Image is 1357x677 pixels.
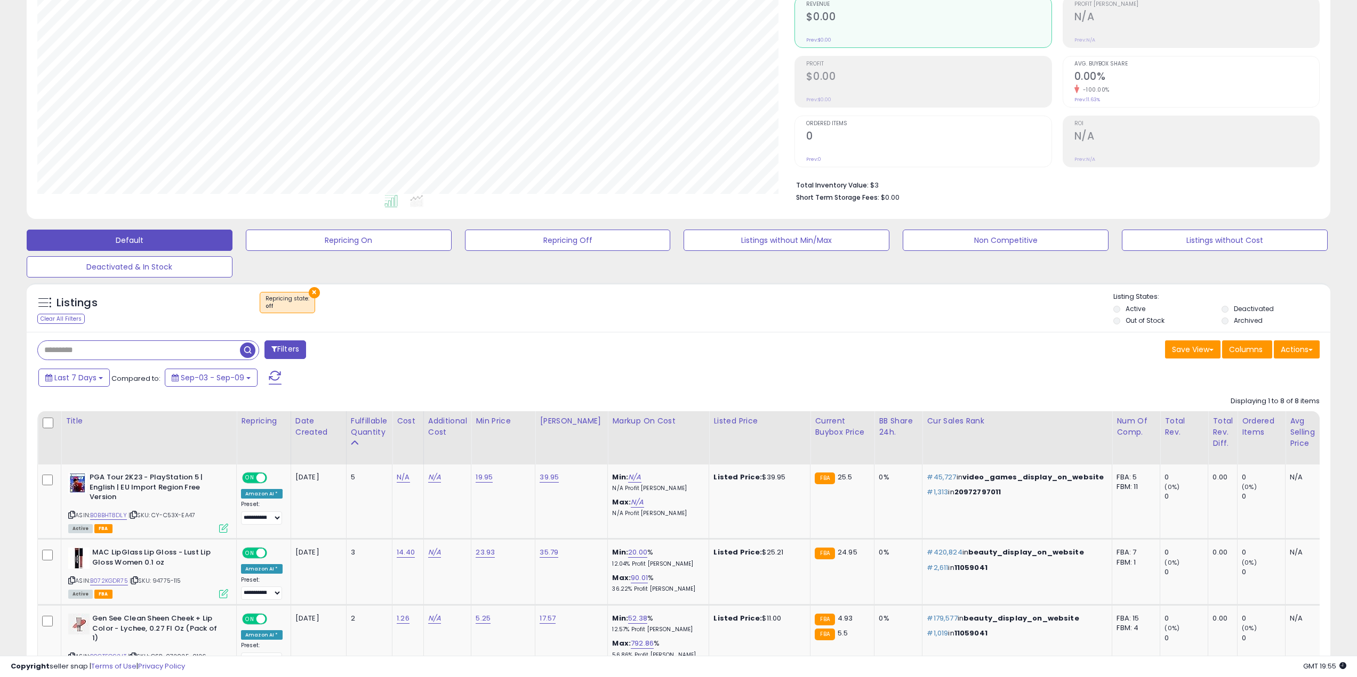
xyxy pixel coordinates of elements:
[628,613,647,624] a: 52.38
[1165,614,1208,623] div: 0
[612,415,704,427] div: Markup on Cost
[612,626,701,633] p: 12.57% Profit [PERSON_NAME]
[927,547,962,557] span: #420,824
[612,573,631,583] b: Max:
[90,511,127,520] a: B0BBHT8DLY
[815,415,870,438] div: Current Buybox Price
[806,130,1051,144] h2: 0
[465,230,671,251] button: Repricing Off
[1074,2,1319,7] span: Profit [PERSON_NAME]
[476,613,491,624] a: 5.25
[68,548,228,597] div: ASIN:
[1165,472,1208,482] div: 0
[1213,472,1229,482] div: 0.00
[838,472,853,482] span: 25.5
[129,511,195,519] span: | SKU: CY-C53X-EA47
[1242,624,1257,632] small: (0%)
[968,547,1084,557] span: beauty_display_on_website
[309,287,320,298] button: ×
[879,614,914,623] div: 0%
[68,524,93,533] span: All listings currently available for purchase on Amazon
[628,472,641,483] a: N/A
[1117,558,1152,567] div: FBM: 1
[243,615,256,624] span: ON
[631,573,648,583] a: 90.01
[1074,70,1319,85] h2: 0.00%
[806,96,831,103] small: Prev: $0.00
[241,576,283,600] div: Preset:
[713,548,802,557] div: $25.21
[1274,340,1320,358] button: Actions
[612,638,631,648] b: Max:
[264,340,306,359] button: Filters
[631,638,654,649] a: 792.86
[815,629,834,640] small: FBA
[397,547,415,558] a: 14.40
[1165,567,1208,577] div: 0
[796,181,869,190] b: Total Inventory Value:
[1242,633,1285,643] div: 0
[54,372,97,383] span: Last 7 Days
[612,560,701,568] p: 12.04% Profit [PERSON_NAME]
[397,415,419,427] div: Cost
[903,230,1109,251] button: Non Competitive
[612,639,701,658] div: %
[111,373,160,384] span: Compared to:
[1234,304,1274,313] label: Deactivated
[879,415,918,438] div: BB Share 24h.
[1074,11,1319,25] h2: N/A
[27,230,232,251] button: Default
[266,615,283,624] span: OFF
[1126,304,1145,313] label: Active
[243,549,256,558] span: ON
[927,613,957,623] span: #179,577
[612,472,628,482] b: Min:
[1117,415,1155,438] div: Num of Comp.
[713,547,762,557] b: Listed Price:
[815,614,834,625] small: FBA
[266,549,283,558] span: OFF
[684,230,889,251] button: Listings without Min/Max
[397,613,409,624] a: 1.26
[266,474,283,483] span: OFF
[91,661,136,671] a: Terms of Use
[1074,37,1095,43] small: Prev: N/A
[796,178,1312,191] li: $3
[838,628,848,638] span: 5.5
[1242,558,1257,567] small: (0%)
[713,472,802,482] div: $39.95
[806,70,1051,85] h2: $0.00
[1117,614,1152,623] div: FBA: 15
[1165,624,1179,632] small: (0%)
[713,614,802,623] div: $11.00
[1117,482,1152,492] div: FBM: 11
[631,497,644,508] a: N/A
[351,415,388,438] div: Fulfillable Quantity
[806,37,831,43] small: Prev: $0.00
[68,614,90,634] img: 41R8U0oCfbL._SL40_.jpg
[954,487,1001,497] span: 20972797011
[351,614,384,623] div: 2
[881,192,900,202] span: $0.00
[241,630,283,640] div: Amazon AI *
[612,614,701,633] div: %
[927,415,1107,427] div: Cur Sales Rank
[1213,614,1229,623] div: 0.00
[927,548,1104,557] p: in
[1165,492,1208,501] div: 0
[612,510,701,517] p: N/A Profit [PERSON_NAME]
[608,411,709,464] th: The percentage added to the cost of goods (COGS) that forms the calculator for Min & Max prices.
[57,296,98,311] h5: Listings
[68,472,87,494] img: 511ScvnBLaL._SL40_.jpg
[165,369,258,387] button: Sep-03 - Sep-09
[181,372,244,383] span: Sep-03 - Sep-09
[1122,230,1328,251] button: Listings without Cost
[540,472,559,483] a: 39.95
[94,590,113,599] span: FBA
[954,628,987,638] span: 11059041
[241,642,283,666] div: Preset:
[713,415,806,427] div: Listed Price
[130,576,181,585] span: | SKU: 94775-115
[295,415,342,438] div: Date Created
[1165,483,1179,491] small: (0%)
